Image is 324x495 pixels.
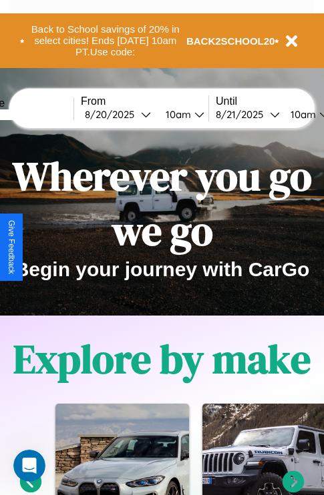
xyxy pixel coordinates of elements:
[159,108,194,121] div: 10am
[186,35,275,47] b: BACK2SCHOOL20
[155,107,208,121] button: 10am
[81,107,155,121] button: 8/20/2025
[7,220,16,274] div: Give Feedback
[13,332,311,386] h1: Explore by make
[13,450,45,482] iframe: Intercom live chat
[25,20,186,61] button: Back to School savings of 20% in select cities! Ends [DATE] 10am PT.Use code:
[284,108,319,121] div: 10am
[85,108,141,121] div: 8 / 20 / 2025
[216,108,270,121] div: 8 / 21 / 2025
[81,95,208,107] label: From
